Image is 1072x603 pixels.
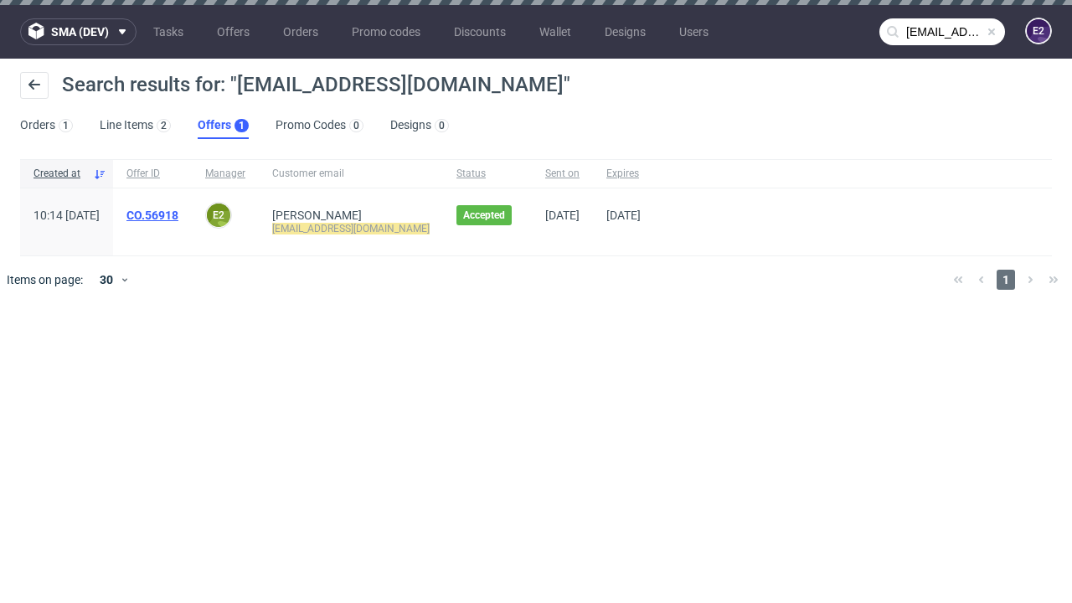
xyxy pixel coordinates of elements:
a: Promo Codes0 [276,112,363,139]
div: 1 [63,120,69,131]
div: 30 [90,268,120,291]
span: 10:14 [DATE] [33,209,100,222]
span: Search results for: "[EMAIL_ADDRESS][DOMAIN_NAME]" [62,73,570,96]
span: Items on page: [7,271,83,288]
a: Promo codes [342,18,430,45]
div: 2 [161,120,167,131]
a: Users [669,18,719,45]
span: Manager [205,167,245,181]
a: Orders [273,18,328,45]
span: 1 [997,270,1015,290]
span: Sent on [545,167,580,181]
span: Expires [606,167,641,181]
div: 0 [353,120,359,131]
button: sma (dev) [20,18,137,45]
a: Orders1 [20,112,73,139]
a: Discounts [444,18,516,45]
span: Accepted [463,209,505,222]
span: Created at [33,167,86,181]
mark: [EMAIL_ADDRESS][DOMAIN_NAME] [272,223,430,234]
a: CO.56918 [126,209,178,222]
span: sma (dev) [51,26,109,38]
a: Wallet [529,18,581,45]
a: Offers1 [198,112,249,139]
a: Designs0 [390,112,449,139]
span: [DATE] [545,209,580,222]
div: 0 [439,120,445,131]
span: [DATE] [606,209,641,222]
span: Offer ID [126,167,178,181]
figcaption: e2 [1027,19,1050,43]
a: Designs [595,18,656,45]
figcaption: e2 [207,204,230,227]
a: Offers [207,18,260,45]
div: 1 [239,120,245,131]
a: Tasks [143,18,193,45]
span: Status [456,167,518,181]
span: Customer email [272,167,430,181]
a: [PERSON_NAME] [272,209,362,222]
a: Line Items2 [100,112,171,139]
